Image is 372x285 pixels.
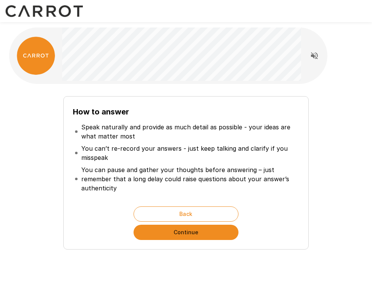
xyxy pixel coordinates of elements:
b: How to answer [73,107,129,116]
button: Continue [134,225,238,240]
button: Read questions aloud [307,48,322,63]
img: carrot_logo.png [17,37,55,75]
p: Speak naturally and provide as much detail as possible - your ideas are what matter most [81,122,297,141]
p: You can’t re-record your answers - just keep talking and clarify if you misspeak [81,144,297,162]
p: You can pause and gather your thoughts before answering – just remember that a long delay could r... [81,165,297,193]
button: Back [134,206,238,222]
